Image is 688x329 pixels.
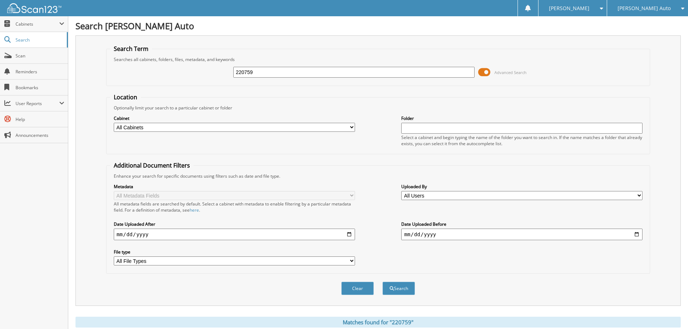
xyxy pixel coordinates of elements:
[114,229,355,240] input: start
[401,221,642,227] label: Date Uploaded Before
[16,37,63,43] span: Search
[16,85,64,91] span: Bookmarks
[16,69,64,75] span: Reminders
[190,207,199,213] a: here
[16,132,64,138] span: Announcements
[494,70,527,75] span: Advanced Search
[382,282,415,295] button: Search
[110,45,152,53] legend: Search Term
[401,134,642,147] div: Select a cabinet and begin typing the name of the folder you want to search in. If the name match...
[341,282,374,295] button: Clear
[114,221,355,227] label: Date Uploaded After
[401,183,642,190] label: Uploaded By
[110,105,646,111] div: Optionally limit your search to a particular cabinet or folder
[16,100,59,107] span: User Reports
[549,6,589,10] span: [PERSON_NAME]
[16,21,59,27] span: Cabinets
[110,56,646,62] div: Searches all cabinets, folders, files, metadata, and keywords
[75,317,681,328] div: Matches found for "220759"
[401,229,642,240] input: end
[114,249,355,255] label: File type
[110,161,194,169] legend: Additional Document Filters
[114,201,355,213] div: All metadata fields are searched by default. Select a cabinet with metadata to enable filtering b...
[110,93,141,101] legend: Location
[401,115,642,121] label: Folder
[16,116,64,122] span: Help
[618,6,671,10] span: [PERSON_NAME] Auto
[7,3,61,13] img: scan123-logo-white.svg
[16,53,64,59] span: Scan
[75,20,681,32] h1: Search [PERSON_NAME] Auto
[652,294,688,329] iframe: Chat Widget
[114,183,355,190] label: Metadata
[114,115,355,121] label: Cabinet
[110,173,646,179] div: Enhance your search for specific documents using filters such as date and file type.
